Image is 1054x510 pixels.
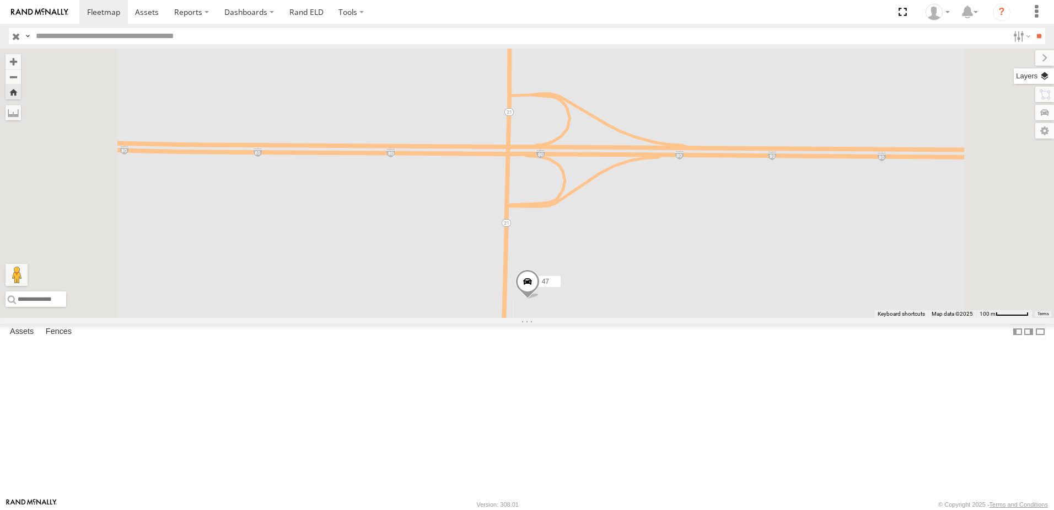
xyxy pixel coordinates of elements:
[542,278,549,286] span: 47
[1035,324,1046,340] label: Hide Summary Table
[11,8,68,16] img: rand-logo.svg
[980,311,996,317] span: 100 m
[40,324,77,339] label: Fences
[976,310,1032,318] button: Map Scale: 100 m per 56 pixels
[6,499,57,510] a: Visit our Website
[1012,324,1023,340] label: Dock Summary Table to the Left
[6,69,21,84] button: Zoom out
[922,4,954,20] div: Tim Zylstra
[990,501,1048,508] a: Terms and Conditions
[6,105,21,120] label: Measure
[993,3,1010,21] i: ?
[1037,312,1049,316] a: Terms (opens in new tab)
[1023,324,1034,340] label: Dock Summary Table to the Right
[932,311,973,317] span: Map data ©2025
[6,264,28,286] button: Drag Pegman onto the map to open Street View
[938,501,1048,508] div: © Copyright 2025 -
[6,84,21,99] button: Zoom Home
[1035,123,1054,139] label: Map Settings
[1009,28,1033,44] label: Search Filter Options
[6,54,21,69] button: Zoom in
[4,324,39,339] label: Assets
[477,501,519,508] div: Version: 308.01
[878,310,925,318] button: Keyboard shortcuts
[23,28,32,44] label: Search Query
